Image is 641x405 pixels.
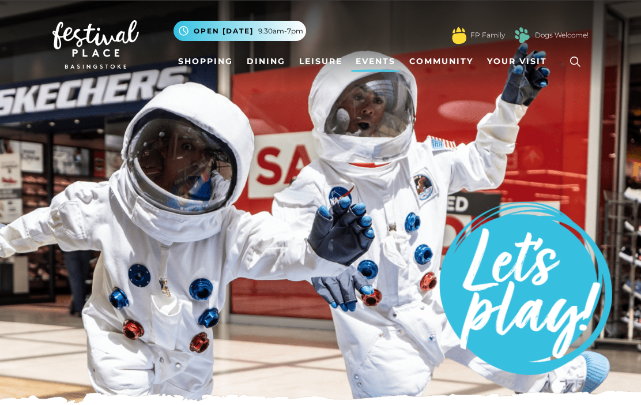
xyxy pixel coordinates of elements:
[351,51,400,72] a: Events
[487,55,547,67] span: Your Visit
[174,51,237,72] a: Shopping
[535,30,589,40] a: Dogs Welcome!
[470,30,505,40] a: FP Family
[482,51,557,72] a: Your Visit
[405,51,478,72] a: Community
[194,26,254,36] span: Open [DATE]
[295,51,347,72] a: Leisure
[174,21,306,41] button: Open [DATE] 9.30am-7pm
[52,20,139,69] img: Festival Place Logo
[258,26,303,36] span: 9.30am-7pm
[242,51,290,72] a: Dining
